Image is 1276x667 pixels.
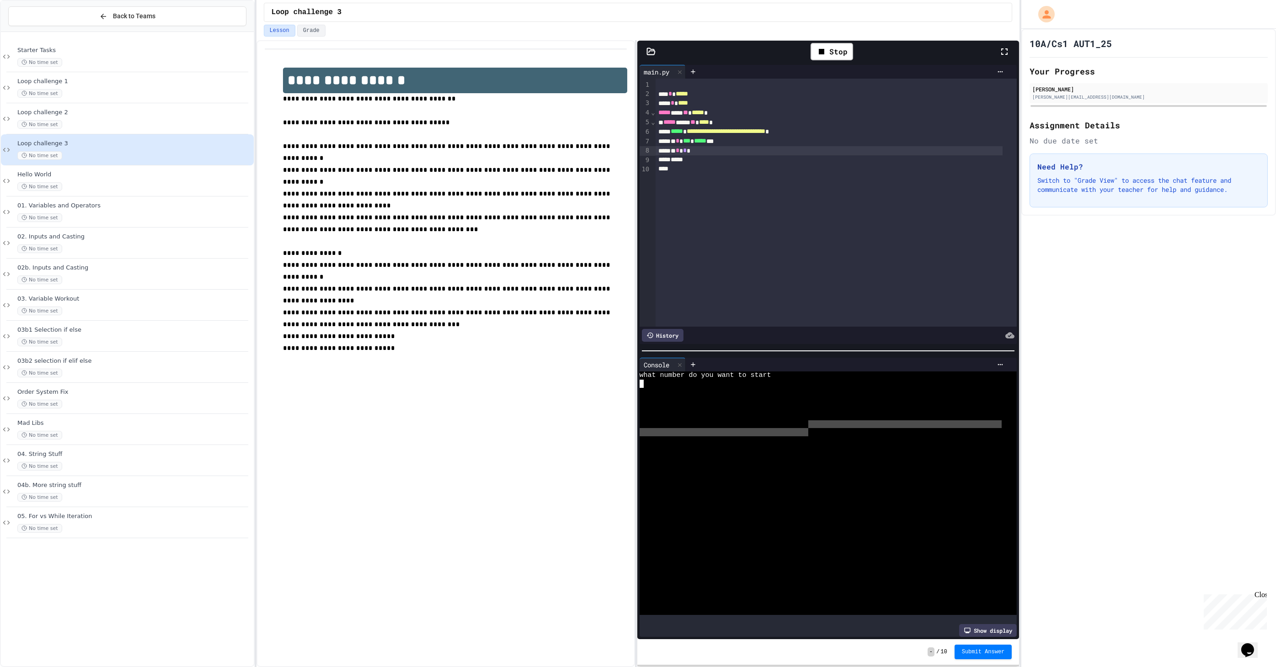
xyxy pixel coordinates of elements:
[17,264,252,272] span: 02b. Inputs and Casting
[17,431,62,439] span: No time set
[297,25,326,37] button: Grade
[640,156,651,165] div: 9
[17,275,62,284] span: No time set
[17,419,252,427] span: Mad Libs
[17,233,252,241] span: 02. Inputs and Casting
[17,47,252,54] span: Starter Tasks
[1037,161,1260,172] h3: Need Help?
[4,4,63,58] div: Chat with us now!Close
[640,108,651,118] div: 4
[113,11,155,21] span: Back to Teams
[17,462,62,471] span: No time set
[1032,85,1265,93] div: [PERSON_NAME]
[936,648,940,656] span: /
[1029,4,1057,25] div: My Account
[17,151,62,160] span: No time set
[17,244,62,253] span: No time set
[17,202,252,210] span: 01. Variables and Operators
[640,118,651,127] div: 5
[17,140,252,148] span: Loop challenge 3
[17,482,252,489] span: 04b. More string stuff
[651,109,655,116] span: Fold line
[1037,176,1260,194] p: Switch to "Grade View" to access the chat feature and communicate with your teacher for help and ...
[955,645,1012,659] button: Submit Answer
[17,513,252,520] span: 05. For vs While Iteration
[17,326,252,334] span: 03b1 Selection if else
[17,171,252,179] span: Hello World
[1030,37,1112,50] h1: 10A/Cs1 AUT1_25
[17,295,252,303] span: 03. Variable Workout
[928,647,934,656] span: -
[1030,119,1268,132] h2: Assignment Details
[17,109,252,116] span: Loop challenge 2
[1030,65,1268,78] h2: Your Progress
[17,357,252,365] span: 03b2 selection if elif else
[1030,135,1268,146] div: No due date set
[17,524,62,533] span: No time set
[17,213,62,222] span: No time set
[962,648,1005,656] span: Submit Answer
[640,146,651,156] div: 8
[17,388,252,396] span: Order System Fix
[640,371,771,380] span: what number do you want to start
[640,99,651,108] div: 3
[640,165,651,174] div: 10
[17,338,62,346] span: No time set
[17,400,62,408] span: No time set
[640,127,651,137] div: 6
[640,67,674,77] div: main.py
[17,89,62,98] span: No time set
[640,137,651,147] div: 7
[17,182,62,191] span: No time set
[651,118,655,126] span: Fold line
[17,369,62,377] span: No time set
[1238,630,1267,658] iframe: chat widget
[640,65,686,79] div: main.py
[17,493,62,502] span: No time set
[1200,591,1267,630] iframe: chat widget
[640,80,651,90] div: 1
[1032,94,1265,101] div: [PERSON_NAME][EMAIL_ADDRESS][DOMAIN_NAME]
[17,307,62,315] span: No time set
[17,58,62,67] span: No time set
[17,450,252,458] span: 04. String Stuff
[640,358,686,371] div: Console
[272,7,342,18] span: Loop challenge 3
[642,329,683,342] div: History
[640,90,651,99] div: 2
[959,624,1017,637] div: Show display
[640,360,674,370] div: Console
[17,78,252,85] span: Loop challenge 1
[264,25,295,37] button: Lesson
[17,120,62,129] span: No time set
[811,43,853,60] div: Stop
[940,648,947,656] span: 10
[8,6,246,26] button: Back to Teams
